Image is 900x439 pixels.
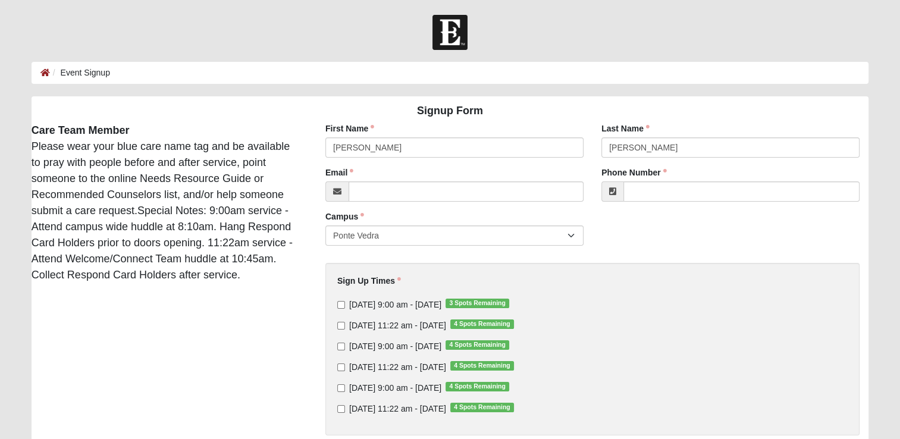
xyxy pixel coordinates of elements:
strong: Care Team Member [32,124,130,136]
input: [DATE] 9:00 am - [DATE]3 Spots Remaining [337,301,345,309]
span: [DATE] 11:22 am - [DATE] [349,404,446,413]
img: Church of Eleven22 Logo [432,15,468,50]
h4: Signup Form [32,105,868,118]
label: Campus [325,211,364,222]
span: 4 Spots Remaining [446,382,509,391]
span: [DATE] 9:00 am - [DATE] [349,300,441,309]
input: [DATE] 11:22 am - [DATE]4 Spots Remaining [337,322,345,330]
span: 4 Spots Remaining [450,403,514,412]
li: Event Signup [50,67,110,79]
div: Please wear your blue care name tag and be available to pray with people before and after service... [23,123,308,283]
span: [DATE] 11:22 am - [DATE] [349,321,446,330]
input: [DATE] 11:22 am - [DATE]4 Spots Remaining [337,363,345,371]
input: [DATE] 9:00 am - [DATE]4 Spots Remaining [337,384,345,392]
label: Phone Number [601,167,667,178]
input: [DATE] 11:22 am - [DATE]4 Spots Remaining [337,405,345,413]
label: First Name [325,123,374,134]
span: 3 Spots Remaining [446,299,509,308]
span: 4 Spots Remaining [446,340,509,350]
input: [DATE] 9:00 am - [DATE]4 Spots Remaining [337,343,345,350]
label: Sign Up Times [337,275,401,287]
span: [DATE] 11:22 am - [DATE] [349,362,446,372]
span: [DATE] 9:00 am - [DATE] [349,341,441,351]
span: 4 Spots Remaining [450,361,514,371]
label: Email [325,167,353,178]
label: Last Name [601,123,650,134]
span: 4 Spots Remaining [450,319,514,329]
span: [DATE] 9:00 am - [DATE] [349,383,441,393]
